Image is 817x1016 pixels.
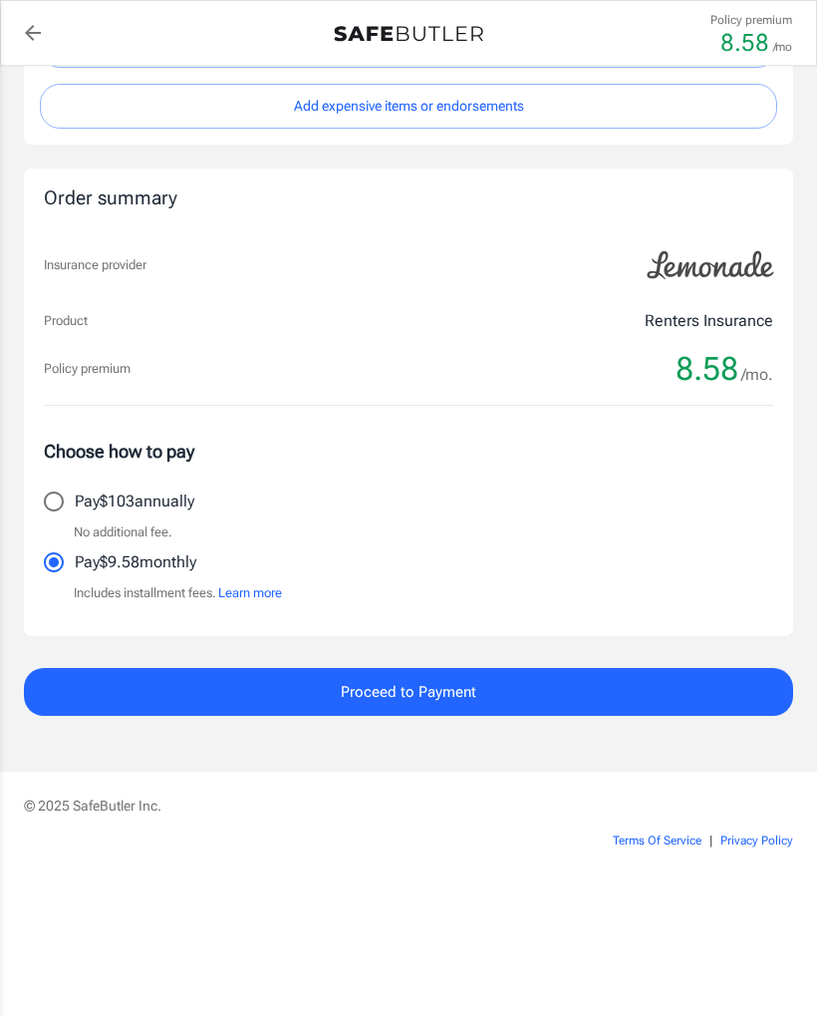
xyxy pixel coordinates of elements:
span: /mo. [741,361,773,389]
span: | [709,834,712,847]
p: /mo [773,38,792,56]
button: Add expensive items or endorsements [40,84,777,129]
a: Terms Of Service [613,834,701,847]
a: Privacy Policy [720,834,793,847]
p: Product [44,311,88,331]
p: Includes installment fees. [74,583,282,603]
p: Pay $103 annually [75,490,194,513]
p: No additional fee. [74,522,172,542]
p: © 2025 SafeButler Inc. [24,796,793,816]
p: Choose how to pay [44,438,773,465]
span: Proceed to Payment [341,679,476,705]
button: Learn more [218,583,282,603]
p: Policy premium [710,11,792,29]
span: 8.58 [676,349,738,389]
img: Lemonade [636,237,785,293]
p: 8.58 [720,31,769,55]
p: Renters Insurance [645,309,773,333]
button: Proceed to Payment [24,668,793,716]
p: Policy premium [44,359,131,379]
p: Insurance provider [44,255,146,275]
div: Order summary [44,184,773,213]
img: Back to quotes [334,26,483,42]
p: Pay $9.58 monthly [75,550,196,574]
a: back to quotes [13,13,53,53]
